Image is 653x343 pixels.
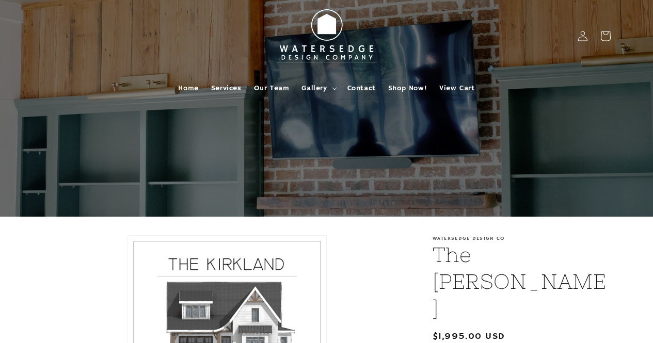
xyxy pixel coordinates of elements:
p: Watersedge Design Co [433,235,611,241]
a: Services [205,77,248,99]
img: Watersedge Design Co [270,4,384,68]
span: View Cart [439,84,474,93]
h1: The [PERSON_NAME] [433,241,611,322]
span: Contact [347,84,376,93]
summary: Gallery [295,77,341,99]
span: Gallery [301,84,327,93]
span: Shop Now! [388,84,427,93]
span: Our Team [254,84,290,93]
a: Home [172,77,204,99]
span: Home [178,84,198,93]
a: Shop Now! [382,77,433,99]
a: View Cart [433,77,481,99]
span: Services [211,84,242,93]
a: Contact [341,77,382,99]
a: Our Team [248,77,296,99]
